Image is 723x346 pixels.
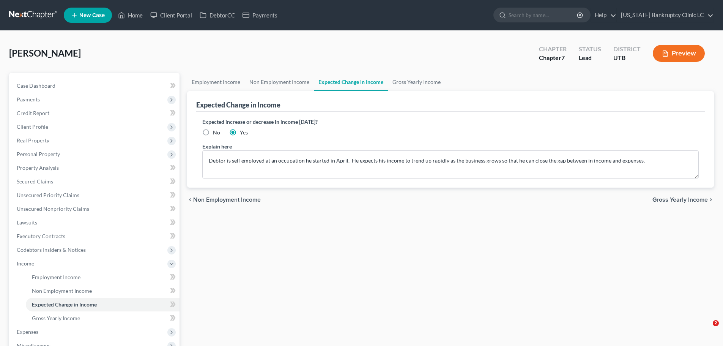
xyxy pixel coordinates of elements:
span: Secured Claims [17,178,53,185]
span: Non Employment Income [193,197,261,203]
i: chevron_left [187,197,193,203]
span: No [213,129,220,136]
span: Personal Property [17,151,60,157]
span: Case Dashboard [17,82,55,89]
div: Status [579,45,601,54]
span: Gross Yearly Income [652,197,708,203]
span: Codebtors Insiders & Notices [17,246,86,253]
a: Gross Yearly Income [388,73,445,91]
a: Unsecured Priority Claims [11,188,180,202]
span: Expenses [17,329,38,335]
span: 7 [561,54,565,61]
a: DebtorCC [196,8,239,22]
div: Expected Change in Income [196,100,280,109]
a: Credit Report [11,106,180,120]
span: Real Property [17,137,49,144]
span: Executory Contracts [17,233,65,239]
span: Client Profile [17,123,48,130]
div: UTB [613,54,641,62]
a: Unsecured Nonpriority Claims [11,202,180,216]
a: Property Analysis [11,161,180,175]
span: Unsecured Priority Claims [17,192,79,198]
span: 2 [713,320,719,326]
span: New Case [79,13,105,18]
span: Payments [17,96,40,103]
a: Help [591,8,616,22]
span: Income [17,260,34,267]
label: Explain here [202,142,232,150]
a: Non Employment Income [245,73,314,91]
div: Lead [579,54,601,62]
a: Executory Contracts [11,229,180,243]
a: Gross Yearly Income [26,311,180,325]
span: Unsecured Nonpriority Claims [17,205,89,212]
button: Preview [653,45,705,62]
span: Credit Report [17,110,49,116]
span: Expected Change in Income [32,301,97,308]
span: Yes [240,129,248,136]
a: Employment Income [26,270,180,284]
div: Chapter [539,45,567,54]
label: Expected increase or decrease in income [DATE]? [202,118,699,126]
a: Secured Claims [11,175,180,188]
i: chevron_right [708,197,714,203]
input: Search by name... [509,8,578,22]
button: Gross Yearly Income chevron_right [652,197,714,203]
span: Gross Yearly Income [32,315,80,321]
span: [PERSON_NAME] [9,47,81,58]
a: Expected Change in Income [26,298,180,311]
a: Home [114,8,146,22]
a: Payments [239,8,281,22]
a: Case Dashboard [11,79,180,93]
div: District [613,45,641,54]
span: Property Analysis [17,164,59,171]
span: Lawsuits [17,219,37,226]
div: Chapter [539,54,567,62]
button: chevron_left Non Employment Income [187,197,261,203]
a: Expected Change in Income [314,73,388,91]
a: Lawsuits [11,216,180,229]
a: [US_STATE] Bankruptcy Clinic LC [617,8,714,22]
span: Non Employment Income [32,288,92,294]
iframe: Intercom live chat [697,320,715,338]
a: Client Portal [146,8,196,22]
a: Employment Income [187,73,245,91]
span: Employment Income [32,274,80,280]
a: Non Employment Income [26,284,180,298]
